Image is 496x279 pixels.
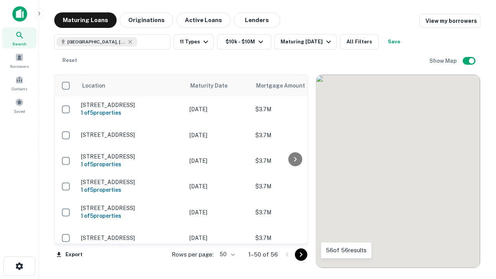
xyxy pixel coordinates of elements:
button: $10k - $10M [217,34,271,50]
span: Saved [14,108,25,114]
p: [STREET_ADDRESS] [81,153,182,160]
span: Maturity Date [190,81,238,90]
button: All Filters [340,34,379,50]
span: Mortgage Amount [256,81,315,90]
p: [DATE] [189,182,248,191]
button: 11 Types [174,34,214,50]
p: [DATE] [189,157,248,165]
iframe: Chat Widget [457,192,496,229]
a: View my borrowers [419,14,480,28]
button: Maturing [DATE] [274,34,337,50]
th: Location [77,75,186,96]
p: [DATE] [189,105,248,114]
p: [DATE] [189,208,248,217]
div: Maturing [DATE] [281,37,333,46]
p: $3.7M [255,182,333,191]
h6: 1 of 5 properties [81,160,182,169]
span: Contacts [12,86,27,92]
button: Go to next page [295,248,307,261]
a: Borrowers [2,50,36,71]
button: Export [54,249,84,260]
a: Saved [2,95,36,116]
button: Active Loans [176,12,231,28]
p: $3.7M [255,234,333,242]
a: Contacts [2,72,36,93]
p: 1–50 of 56 [248,250,278,259]
p: [STREET_ADDRESS] [81,205,182,212]
p: [STREET_ADDRESS] [81,131,182,138]
p: $3.7M [255,105,333,114]
div: 0 0 [316,75,480,268]
span: Location [82,81,105,90]
h6: Show Map [429,57,458,65]
p: $3.7M [255,131,333,139]
h6: 1 of 5 properties [81,212,182,220]
p: $3.7M [255,157,333,165]
span: Borrowers [10,63,29,69]
span: [GEOGRAPHIC_DATA], [GEOGRAPHIC_DATA] [67,38,126,45]
div: 50 [217,249,236,260]
h6: 1 of 5 properties [81,186,182,194]
button: Lenders [234,12,280,28]
th: Mortgage Amount [251,75,337,96]
button: Save your search to get updates of matches that match your search criteria. [382,34,406,50]
p: [STREET_ADDRESS] [81,179,182,186]
p: [STREET_ADDRESS] [81,234,182,241]
p: Rows per page: [172,250,214,259]
p: [DATE] [189,234,248,242]
button: Originations [120,12,173,28]
img: capitalize-icon.png [12,6,27,22]
p: [DATE] [189,131,248,139]
p: $3.7M [255,208,333,217]
th: Maturity Date [186,75,251,96]
p: 56 of 56 results [326,246,367,255]
button: Reset [57,53,82,68]
span: Search [12,41,26,47]
a: Search [2,28,36,48]
button: Maturing Loans [54,12,117,28]
p: [STREET_ADDRESS] [81,102,182,108]
h6: 1 of 5 properties [81,108,182,117]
